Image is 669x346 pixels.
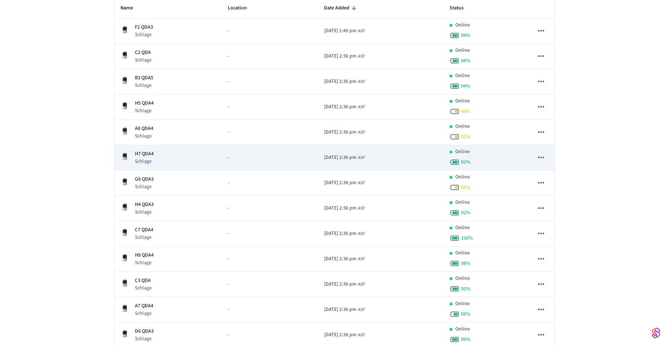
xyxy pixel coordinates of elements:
span: - [228,128,229,136]
span: 98 % [461,260,470,267]
p: Online [455,72,470,80]
span: 46 % [461,108,470,115]
div: America/Santo_Domingo [324,78,365,85]
p: Online [455,173,470,181]
div: America/Santo_Domingo [324,27,365,35]
p: Online [455,21,470,29]
div: America/Santo_Domingo [324,306,365,313]
span: AST [358,79,365,85]
img: Schlage Sense Smart Deadbolt with Camelot Trim, Front [120,76,129,85]
span: - [228,280,229,288]
div: America/Santo_Domingo [324,154,365,161]
div: America/Santo_Domingo [324,179,365,187]
span: - [228,179,229,187]
span: [DATE] 2:36 pm [324,280,357,288]
p: Online [455,275,470,282]
span: 100 % [461,235,473,242]
span: - [228,230,229,237]
img: Schlage Sense Smart Deadbolt with Camelot Trim, Front [120,152,129,161]
span: 88 % [461,57,470,64]
div: America/Santo_Domingo [324,204,365,212]
span: 50 % [461,184,470,191]
span: - [228,52,229,60]
img: Schlage Sense Smart Deadbolt with Camelot Trim, Front [120,304,129,313]
p: B3 QDA5 [135,74,153,82]
img: Schlage Sense Smart Deadbolt with Camelot Trim, Front [120,279,129,287]
p: A7 QDA4 [135,302,153,310]
p: H5 QDA4 [135,100,154,107]
p: Schlage [135,183,154,190]
span: AST [358,104,365,110]
p: Online [455,249,470,257]
span: - [228,255,229,263]
span: 94 % [461,32,470,39]
span: AST [358,155,365,161]
p: Schlage [135,158,154,165]
p: Schlage [135,310,153,317]
span: 94 % [461,83,470,90]
img: Schlage Sense Smart Deadbolt with Camelot Trim, Front [120,253,129,262]
span: AST [358,53,365,60]
span: Date Added [324,3,359,14]
div: America/Santo_Domingo [324,280,365,288]
span: AST [358,256,365,262]
span: 92 % [461,285,470,292]
div: America/Santo_Domingo [324,52,365,60]
span: [DATE] 2:36 pm [324,179,357,187]
p: Schlage [135,56,152,64]
span: AST [358,129,365,136]
span: Name [120,3,142,14]
span: [DATE] 2:36 pm [324,78,357,85]
span: AST [358,28,365,34]
span: 52 % [461,133,470,140]
span: - [228,331,229,339]
div: America/Santo_Domingo [324,128,365,136]
p: Online [455,300,470,308]
span: 92 % [461,159,470,166]
p: H8 QDA4 [135,252,154,259]
p: Schlage [135,82,153,89]
span: AST [358,205,365,212]
p: Schlage [135,284,152,292]
img: Schlage Sense Smart Deadbolt with Camelot Trim, Front [120,127,129,135]
img: Schlage Sense Smart Deadbolt with Camelot Trim, Front [120,203,129,211]
span: 69 % [461,311,470,318]
img: Schlage Sense Smart Deadbolt with Camelot Trim, Front [120,101,129,110]
p: D6 QDA3 [135,328,154,335]
img: Schlage Sense Smart Deadbolt with Camelot Trim, Front [120,51,129,59]
span: - [228,78,229,85]
span: AST [358,332,365,338]
p: A8 QDA4 [135,125,153,132]
span: [DATE] 2:36 pm [324,255,357,263]
span: [DATE] 2:36 pm [324,103,357,111]
p: Online [455,199,470,206]
span: [DATE] 2:36 pm [324,204,357,212]
p: Schlage [135,234,153,241]
span: AST [358,231,365,237]
span: AST [358,281,365,288]
span: [DATE] 2:36 pm [324,128,357,136]
span: [DATE] 2:36 pm [324,331,357,339]
span: 92 % [461,209,470,216]
p: C2 QDA [135,49,152,56]
p: Schlage [135,31,153,38]
div: America/Santo_Domingo [324,103,365,111]
p: G8 QDA3 [135,176,154,183]
p: Online [455,47,470,54]
span: [DATE] 2:36 pm [324,230,357,237]
p: Schlage [135,208,154,216]
span: 98 % [461,336,470,343]
img: SeamLogoGradient.69752ec5.svg [652,327,660,339]
span: - [228,27,229,35]
p: Online [455,224,470,232]
img: Schlage Sense Smart Deadbolt with Camelot Trim, Front [120,177,129,186]
p: C3 QDA [135,277,152,284]
span: - [228,204,229,212]
span: AST [358,307,365,313]
img: Schlage Sense Smart Deadbolt with Camelot Trim, Front [120,329,129,338]
p: Schlage [135,107,154,114]
span: - [228,154,229,161]
span: [DATE] 2:36 pm [324,52,357,60]
p: Online [455,325,470,333]
p: Online [455,97,470,105]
